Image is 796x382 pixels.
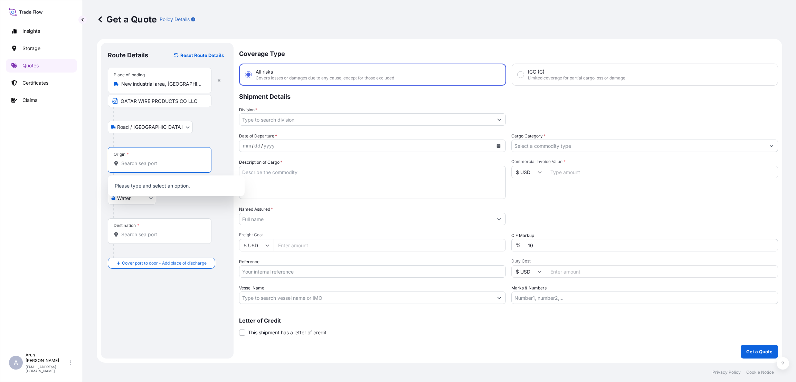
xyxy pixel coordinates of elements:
div: Origin [114,152,129,157]
input: Text to appear on certificate [108,95,211,107]
span: Freight Cost [239,232,506,238]
span: Road / [GEOGRAPHIC_DATA] [117,124,183,131]
input: Type to search division [239,113,493,126]
span: Cover port to door - Add place of discharge [122,260,207,267]
span: Date of Departure [239,133,277,140]
label: Description of Cargo [239,159,282,166]
label: Division [239,106,257,113]
button: Select transport [108,192,156,204]
button: Show suggestions [765,140,778,152]
div: Place of loading [114,72,145,78]
p: Insights [22,28,40,35]
p: Coverage Type [239,43,778,64]
div: / [252,142,254,150]
input: Type amount [546,166,778,178]
span: Duty Cost [511,258,778,264]
span: All risks [256,68,273,75]
p: Claims [22,97,37,104]
input: Enter amount [274,239,506,251]
span: Covers losses or damages due to any cause, except for those excluded [256,75,394,81]
div: Destination [114,223,139,228]
div: month, [242,142,252,150]
p: Shipment Details [239,86,778,106]
div: Show suggestions [108,175,245,196]
p: Letter of Credit [239,318,778,323]
p: Reset Route Details [180,52,224,59]
input: Place of loading [121,80,203,87]
label: Cargo Category [511,133,546,140]
input: Enter percentage [525,239,778,251]
input: Type to search vessel name or IMO [239,292,493,304]
button: Show suggestions [493,213,505,225]
input: Number1, number2,... [511,292,778,304]
p: Privacy Policy [712,370,741,375]
div: day, [254,142,261,150]
span: Water [117,195,131,202]
p: [EMAIL_ADDRESS][DOMAIN_NAME] [26,365,68,373]
button: Select transport [108,121,193,133]
p: Policy Details [160,16,190,23]
button: Calendar [493,140,504,151]
div: year, [263,142,275,150]
input: Destination [121,231,203,238]
input: Origin [121,160,203,167]
p: Quotes [22,62,39,69]
p: Certificates [22,79,48,86]
p: Get a Quote [746,348,773,355]
input: Select a commodity type [512,140,765,152]
div: % [511,239,525,251]
p: Arun [PERSON_NAME] [26,352,68,363]
span: ICC (C) [528,68,544,75]
button: Show suggestions [493,113,505,126]
p: Cookie Notice [746,370,774,375]
span: Commercial Invoice Value [511,159,778,164]
label: Vessel Name [239,285,264,292]
span: Limited coverage for partial cargo loss or damage [528,75,625,81]
input: Enter amount [546,265,778,278]
input: Full name [239,213,493,225]
p: Route Details [108,51,148,59]
div: / [261,142,263,150]
p: Storage [22,45,40,52]
label: CIF Markup [511,232,534,239]
span: This shipment has a letter of credit [248,329,326,336]
label: Named Assured [239,206,273,213]
p: Get a Quote [97,14,157,25]
p: Please type and select an option. [111,178,242,193]
span: A [14,359,18,366]
label: Reference [239,258,259,265]
input: Your internal reference [239,265,506,278]
label: Marks & Numbers [511,285,547,292]
button: Show suggestions [493,292,505,304]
